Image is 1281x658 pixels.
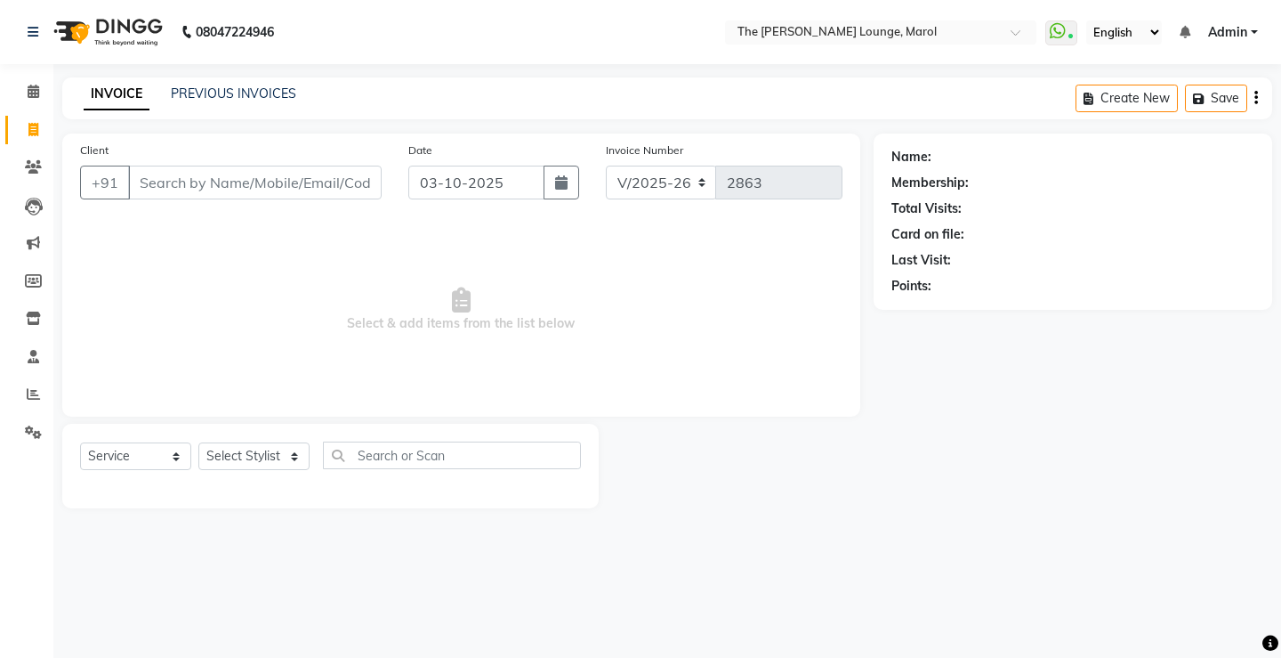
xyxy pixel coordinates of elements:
button: Save [1185,85,1247,112]
span: Select & add items from the list below [80,221,842,399]
div: Membership: [891,174,969,192]
input: Search or Scan [323,442,581,469]
a: PREVIOUS INVOICES [171,85,296,102]
div: Points: [891,277,931,296]
button: +91 [80,166,130,199]
div: Card on file: [891,225,964,244]
a: INVOICE [84,78,149,110]
div: Total Visits: [891,199,962,218]
label: Client [80,142,109,158]
span: Admin [1208,23,1247,42]
img: logo [45,7,167,57]
label: Invoice Number [606,142,683,158]
div: Name: [891,148,931,167]
div: Last Visit: [891,251,951,270]
label: Date [408,142,432,158]
b: 08047224946 [196,7,274,57]
input: Search by Name/Mobile/Email/Code [128,166,382,199]
button: Create New [1076,85,1178,112]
